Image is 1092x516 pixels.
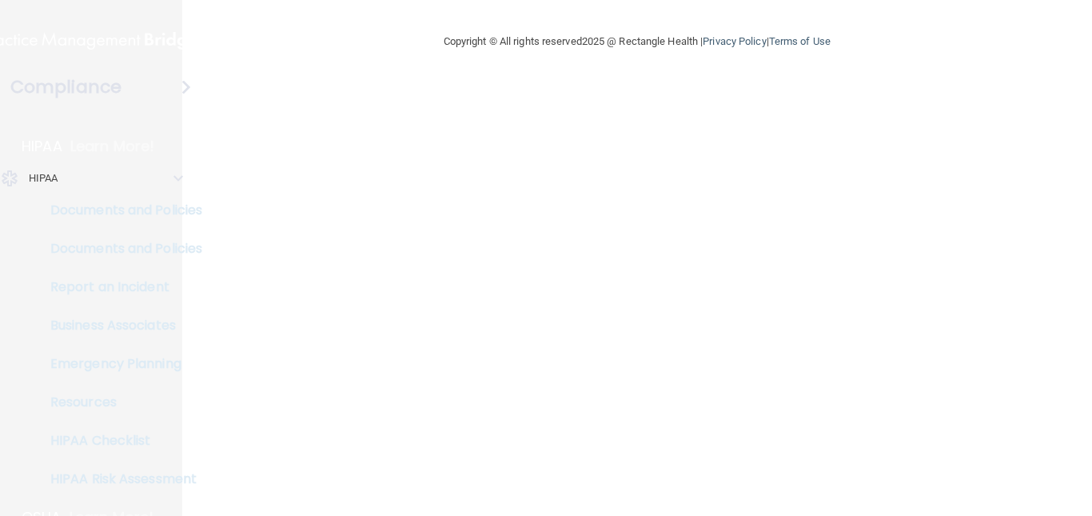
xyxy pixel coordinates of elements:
a: Terms of Use [769,35,831,47]
a: Privacy Policy [703,35,766,47]
p: HIPAA Checklist [10,433,229,449]
div: Copyright © All rights reserved 2025 @ Rectangle Health | | [345,16,929,67]
p: HIPAA Risk Assessment [10,471,229,487]
p: HIPAA [29,169,58,188]
p: Documents and Policies [10,202,229,218]
p: Emergency Planning [10,356,229,372]
p: Report an Incident [10,279,229,295]
h4: Compliance [10,76,122,98]
p: Documents and Policies [10,241,229,257]
p: Learn More! [70,137,155,156]
p: HIPAA [22,137,62,156]
p: Resources [10,394,229,410]
p: Business Associates [10,318,229,334]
